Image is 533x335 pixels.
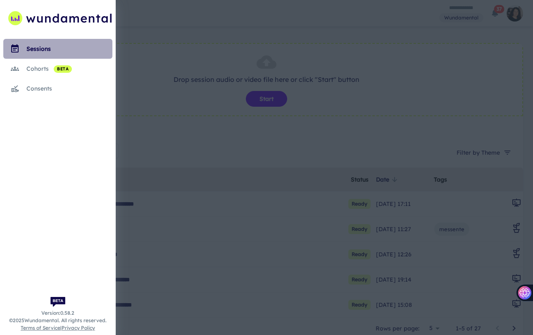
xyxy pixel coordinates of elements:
[9,317,107,324] span: © 2025 Wundamental. All rights reserved.
[3,39,112,59] a: sessions
[26,64,112,73] div: cohorts
[3,59,112,79] a: cohorts beta
[41,309,74,317] span: Version: 0.58.2
[21,325,60,331] a: Terms of Service
[3,79,112,98] a: consents
[62,325,95,331] a: Privacy Policy
[26,44,112,53] div: sessions
[54,66,72,72] span: beta
[26,84,112,93] div: consents
[21,324,95,332] span: |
